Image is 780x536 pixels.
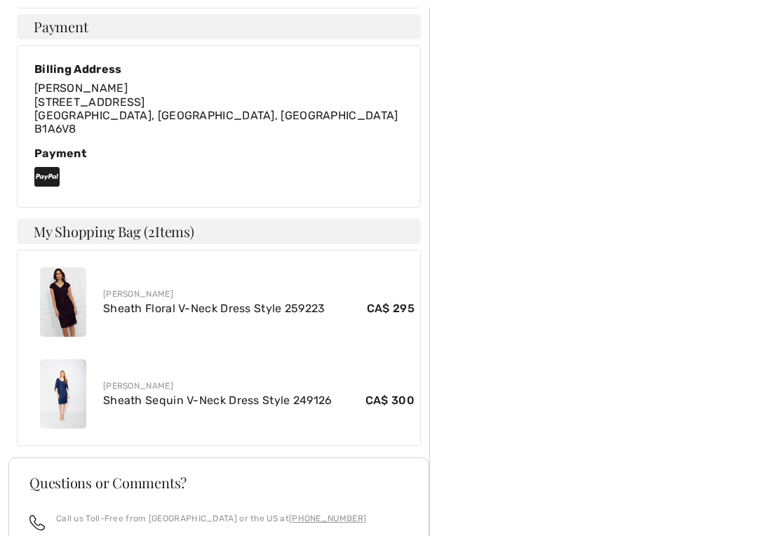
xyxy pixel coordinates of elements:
[17,219,421,244] h4: My Shopping Bag ( Items)
[40,267,86,337] img: Sheath Floral V-Neck Dress Style 259223
[34,81,128,95] span: [PERSON_NAME]
[29,476,408,490] h3: Questions or Comments?
[148,222,155,241] span: 2
[34,147,403,160] div: Payment
[56,512,366,525] p: Call us Toll-Free from [GEOGRAPHIC_DATA] or the US at
[103,394,332,407] a: Sheath Sequin V-Neck Dress Style 249126
[34,95,398,135] span: [STREET_ADDRESS] [GEOGRAPHIC_DATA], [GEOGRAPHIC_DATA], [GEOGRAPHIC_DATA] B1A6V8
[103,380,415,392] div: [PERSON_NAME]
[289,514,366,523] a: [PHONE_NUMBER]
[17,14,421,39] h4: Payment
[103,302,325,315] a: Sheath Floral V-Neck Dress Style 259223
[29,515,45,530] img: call
[103,288,415,300] div: [PERSON_NAME]
[365,392,415,409] span: CA$ 300
[40,359,86,429] img: Sheath Sequin V-Neck Dress Style 249126
[367,300,415,317] span: CA$ 295
[34,62,398,76] div: Billing Address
